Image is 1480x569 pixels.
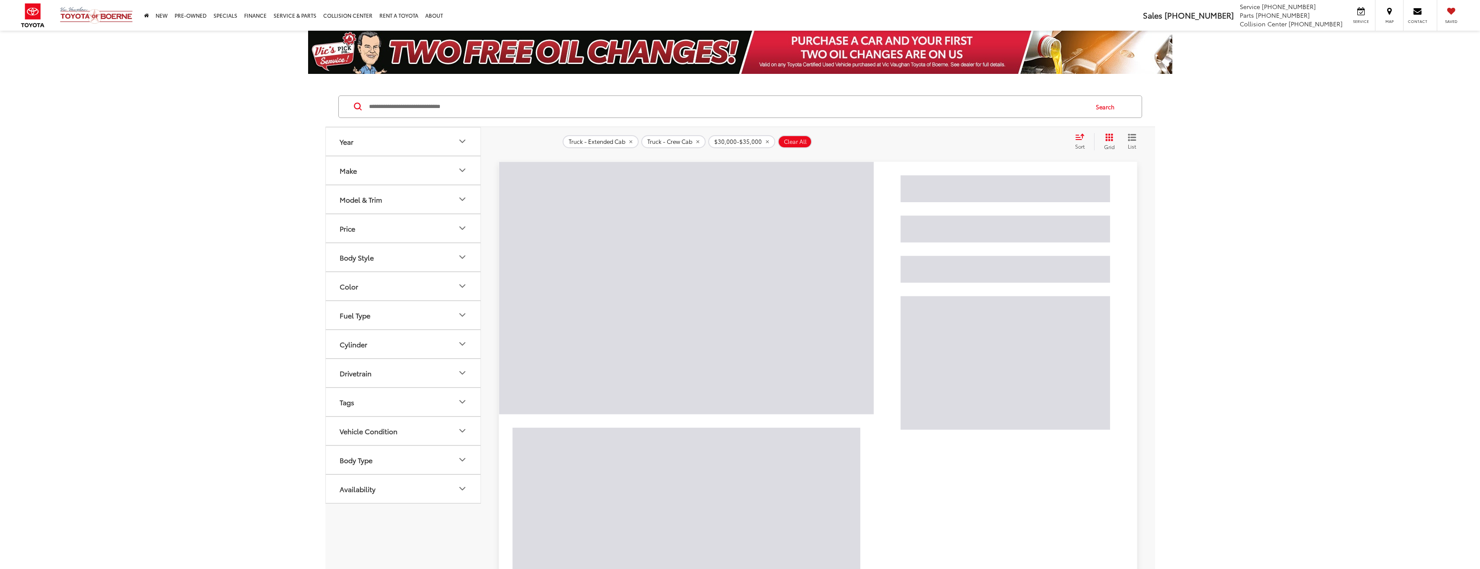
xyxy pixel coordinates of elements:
div: Tags [340,398,354,406]
div: Year [457,136,468,146]
span: [PHONE_NUMBER] [1256,11,1310,19]
button: Select sort value [1071,133,1094,150]
div: Model & Trim [340,195,382,203]
span: Sort [1075,143,1085,150]
span: $30,000-$35,000 [714,138,762,145]
div: Body Type [457,455,468,465]
span: Sales [1143,10,1162,21]
div: Tags [457,397,468,407]
img: Vic Vaughan Toyota of Boerne [60,6,133,24]
span: Truck - Crew Cab [647,138,692,145]
div: Body Style [457,252,468,262]
button: remove 30000-35000 [708,135,775,148]
div: Availability [340,485,376,493]
div: Cylinder [340,340,367,348]
div: Price [340,224,355,232]
span: [PHONE_NUMBER] [1289,19,1343,28]
div: Make [340,166,357,175]
button: MakeMake [326,156,481,184]
span: Collision Center [1240,19,1287,28]
span: List [1128,143,1136,150]
img: Two Free Oil Change Vic Vaughan Toyota of Boerne Boerne TX [308,31,1172,74]
button: Fuel TypeFuel Type [326,301,481,329]
button: YearYear [326,127,481,156]
span: [PHONE_NUMBER] [1165,10,1234,21]
button: Body StyleBody Style [326,243,481,271]
button: DrivetrainDrivetrain [326,359,481,387]
div: Body Type [340,456,372,464]
div: Make [457,165,468,175]
div: Drivetrain [340,369,372,377]
button: Grid View [1094,133,1121,150]
div: Fuel Type [340,311,370,319]
button: Clear All [778,135,812,148]
span: Service [1240,2,1260,11]
span: Grid [1104,143,1115,150]
div: Drivetrain [457,368,468,378]
button: PricePrice [326,214,481,242]
div: Color [340,282,358,290]
span: Map [1380,19,1399,24]
div: Vehicle Condition [457,426,468,436]
span: Contact [1408,19,1427,24]
div: Price [457,223,468,233]
div: Fuel Type [457,310,468,320]
button: List View [1121,133,1143,150]
button: remove Truck%20-%20Extended%20Cab [563,135,639,148]
div: Vehicle Condition [340,427,398,435]
button: remove Truck%20-%20Crew%20Cab [641,135,706,148]
div: Cylinder [457,339,468,349]
button: ColorColor [326,272,481,300]
span: Saved [1442,19,1461,24]
span: Clear All [784,138,807,145]
button: Body TypeBody Type [326,446,481,474]
button: Model & TrimModel & Trim [326,185,481,213]
button: CylinderCylinder [326,330,481,358]
input: Search by Make, Model, or Keyword [368,96,1088,117]
div: Year [340,137,353,146]
div: Model & Trim [457,194,468,204]
span: [PHONE_NUMBER] [1262,2,1316,11]
button: AvailabilityAvailability [326,475,481,503]
button: TagsTags [326,388,481,416]
span: Service [1351,19,1371,24]
span: Parts [1240,11,1254,19]
span: Truck - Extended Cab [569,138,625,145]
div: Availability [457,483,468,494]
div: Color [457,281,468,291]
div: Body Style [340,253,374,261]
button: Vehicle ConditionVehicle Condition [326,417,481,445]
button: Search [1088,96,1127,118]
